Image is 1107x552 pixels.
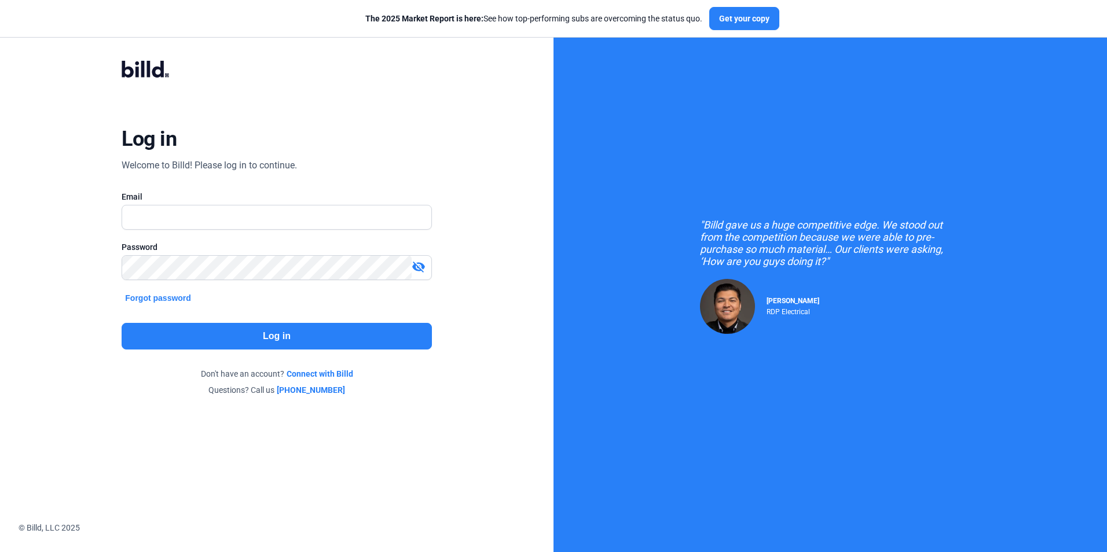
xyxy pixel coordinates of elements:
span: The 2025 Market Report is here: [365,14,483,23]
div: "Billd gave us a huge competitive edge. We stood out from the competition because we were able to... [700,219,961,267]
div: Log in [122,126,177,152]
div: Don't have an account? [122,368,431,380]
span: [PERSON_NAME] [767,297,819,305]
a: [PHONE_NUMBER] [277,384,345,396]
a: Connect with Billd [287,368,353,380]
button: Get your copy [709,7,779,30]
div: RDP Electrical [767,305,819,316]
div: Welcome to Billd! Please log in to continue. [122,159,297,172]
button: Log in [122,323,431,349]
div: Email [122,191,431,203]
img: Raul Pacheco [700,279,755,334]
div: See how top-performing subs are overcoming the status quo. [365,13,702,24]
mat-icon: visibility_off [412,260,426,274]
div: Password [122,241,431,253]
button: Forgot password [122,292,195,304]
div: Questions? Call us [122,384,431,396]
